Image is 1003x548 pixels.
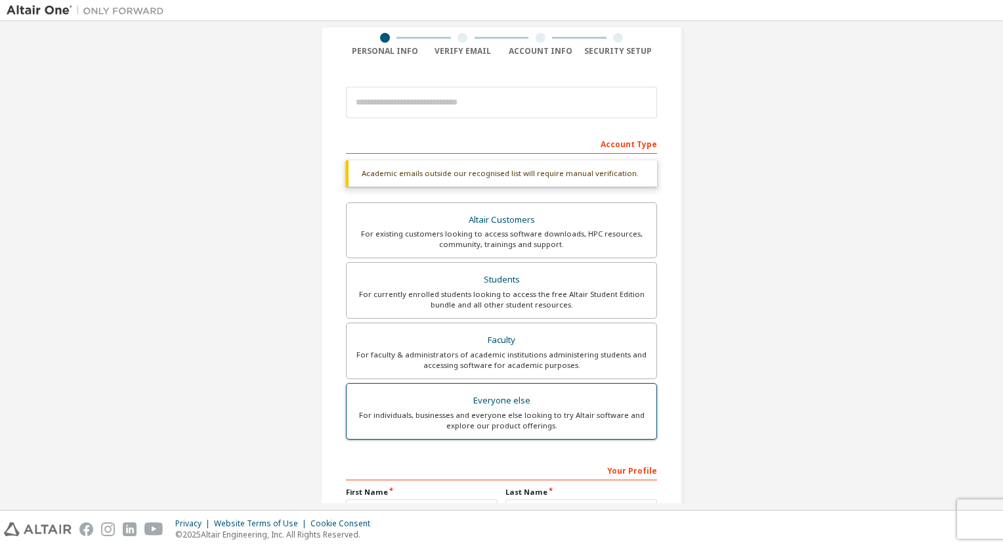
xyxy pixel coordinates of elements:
[346,487,498,497] label: First Name
[354,392,649,410] div: Everyone else
[175,518,214,529] div: Privacy
[580,46,658,57] div: Security Setup
[354,211,649,229] div: Altair Customers
[144,522,163,536] img: youtube.svg
[501,46,580,57] div: Account Info
[346,459,657,480] div: Your Profile
[175,529,378,540] p: © 2025 Altair Engineering, Inc. All Rights Reserved.
[505,487,657,497] label: Last Name
[7,4,171,17] img: Altair One
[4,522,72,536] img: altair_logo.svg
[354,229,649,250] div: For existing customers looking to access software downloads, HPC resources, community, trainings ...
[310,518,378,529] div: Cookie Consent
[123,522,137,536] img: linkedin.svg
[354,410,649,431] div: For individuals, businesses and everyone else looking to try Altair software and explore our prod...
[346,160,657,187] div: Academic emails outside our recognised list will require manual verification.
[214,518,310,529] div: Website Terms of Use
[424,46,502,57] div: Verify Email
[346,133,657,154] div: Account Type
[346,46,424,57] div: Personal Info
[79,522,93,536] img: facebook.svg
[354,331,649,350] div: Faculty
[354,350,649,371] div: For faculty & administrators of academic institutions administering students and accessing softwa...
[101,522,115,536] img: instagram.svg
[354,289,649,310] div: For currently enrolled students looking to access the free Altair Student Edition bundle and all ...
[354,271,649,289] div: Students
